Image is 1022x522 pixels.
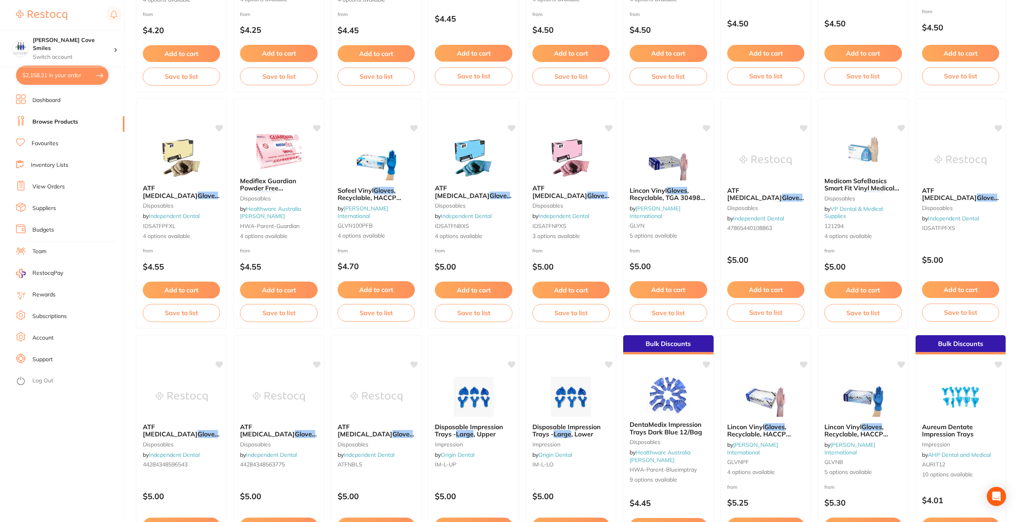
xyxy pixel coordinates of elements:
p: $4.50 [922,23,999,32]
button: Add to cart [824,282,902,298]
span: , Recyclable, HACCP Grade, Powder Free, Blue, Box [338,186,401,216]
a: Healthware Australia [PERSON_NAME] [630,449,690,463]
em: Gloves [198,430,218,438]
em: Gloves [782,194,802,202]
span: by [922,215,979,222]
span: Lincon Vinyl [824,423,862,431]
span: by [240,205,301,220]
button: Save to list [630,304,707,322]
a: Inventory Lists [31,161,68,169]
button: Add to cart [338,281,415,298]
span: , Recyclable, TGA 304989 HACCP Grade, Low Powder, Clear, Box [630,186,705,216]
em: Gloves [256,192,276,200]
b: Disposable Impression Trays - Large, Lower [532,423,610,438]
span: IDSATFPFXS [922,224,955,232]
span: AURIT12 [922,461,945,468]
em: Gloves [490,192,510,200]
b: Mediflex Guardian Powder Free Vinyl Gloves 100/Box [240,177,317,192]
button: Log Out [16,375,122,388]
b: Sofeel Vinyl Gloves, Recyclable, HACCP Grade, Powder Free, Blue, Box [338,187,415,202]
button: Save to list [532,68,610,85]
img: ATF Dental Examination Gloves - Nitrile - BLUE [448,138,500,178]
span: by [338,451,394,458]
em: Gloves [862,423,882,431]
a: Origin Dental [538,451,572,458]
span: from [435,248,445,254]
span: from [240,11,250,17]
p: $5.00 [143,492,220,501]
a: Independent Dental [441,212,492,220]
button: Save to list [727,304,804,321]
img: RestocqPay [16,269,26,278]
b: ATF Dental Examination Gloves - Nitrile - BLACK - XLarge [727,187,804,202]
p: $4.20 [143,26,220,35]
img: ATF Dental Examination Gloves - Nitrile - BLACK - XLarge [740,140,792,180]
a: [PERSON_NAME] International [338,205,388,219]
span: by [727,215,784,222]
small: Disposables [630,439,707,445]
span: from [630,11,640,17]
p: $4.50 [532,25,610,34]
span: - Nitrile - PINK [532,192,610,207]
a: RestocqPay [16,269,63,278]
span: by [143,212,200,220]
button: Save to list [630,68,707,85]
small: disposables [824,195,902,202]
span: from [532,11,543,17]
p: $4.50 [727,19,804,28]
button: Add to cart [532,45,610,62]
span: from [922,8,932,14]
p: $5.00 [435,492,512,501]
button: Add to cart [338,45,415,62]
small: disposables [532,202,610,209]
button: Add to cart [532,282,610,298]
p: $4.45 [630,498,707,508]
b: ATF Dental Examination Gloves - Nitrile - BLACK - Small [240,423,317,438]
button: Save to list [532,304,610,322]
span: by [532,212,589,220]
a: [PERSON_NAME] International [630,205,680,219]
img: Aureum Dentate Impression Trays [934,377,986,417]
span: - Nitrile - BLACK - Small [240,430,318,445]
a: Subscriptions [32,312,67,320]
a: View Orders [32,183,65,191]
span: - Nitrile - Black - Small [338,430,416,445]
span: from [824,248,835,254]
span: by [727,441,778,456]
small: disposables [143,202,220,209]
span: 3 options available [532,232,610,240]
p: $5.00 [922,255,999,264]
span: HWA-parent-blueimptray [630,466,697,473]
p: $4.70 [338,262,415,271]
span: 5 options available [824,468,902,476]
img: ATF Dental Examination Gloves - Latex - Powder Free Gloves [156,138,208,178]
img: ATF Dental Examination Gloves - Nitrile - BLACK - Medium [156,377,208,417]
small: disposables [143,441,220,448]
div: Open Intercom Messenger [987,487,1006,506]
span: by [824,205,883,220]
span: by [630,205,680,219]
img: Mediflex Guardian Powder Free Vinyl Gloves 100/Box [253,131,305,171]
span: from [532,248,543,254]
em: Large [456,430,474,438]
a: [PERSON_NAME] International [727,441,778,456]
p: $5.00 [532,492,610,501]
span: ATF [MEDICAL_DATA] [922,186,977,202]
button: Add to cart [922,45,999,62]
button: Add to cart [922,281,999,298]
b: ATF Dental Examination Gloves - Nitrile - BLACK - Medium [143,423,220,438]
button: Save to list [143,68,220,85]
a: Log Out [32,377,53,385]
span: 47865440108863 [727,224,772,232]
img: ATF Dental Examination Gloves - Nitrile - BLACK - Small [253,377,305,417]
span: 121294 [824,222,844,230]
b: ATF Dental Examination Gloves - Nitrile - Black - Small [338,423,415,438]
span: by [240,451,297,458]
span: 4 options available [143,232,220,240]
span: 10 options available [922,471,999,479]
span: IDSATFNBXS [435,222,469,230]
p: $5.00 [435,262,512,271]
b: Aureum Dentate Impression Trays [922,423,999,438]
em: Gloves [198,192,218,200]
span: ATF [MEDICAL_DATA] [435,184,490,199]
